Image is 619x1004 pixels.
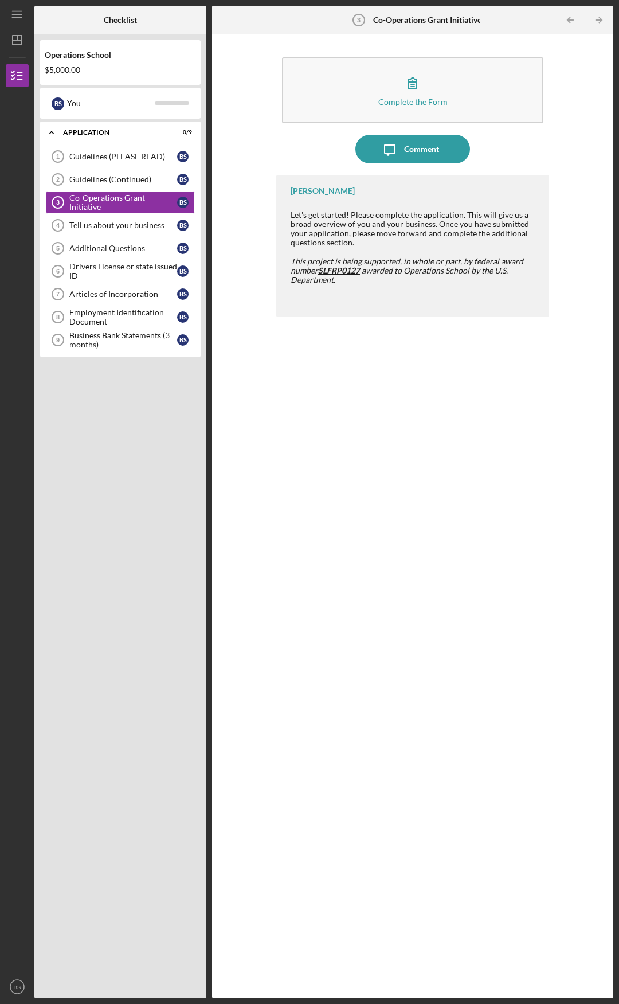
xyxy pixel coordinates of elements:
div: Employment Identification Document [69,308,177,326]
div: Tell us about your business [69,221,177,230]
div: Additional Questions [69,244,177,253]
div: Articles of Incorporation [69,290,177,299]
b: Checklist [104,15,137,25]
tspan: 6 [56,268,60,275]
div: You [67,93,155,113]
a: 1Guidelines (PLEASE READ)BS [46,145,195,168]
div: Co-Operations Grant Initiative [69,193,177,212]
div: B S [52,97,64,110]
div: Guidelines (Continued) [69,175,177,184]
a: 2Guidelines (Continued)BS [46,168,195,191]
tspan: 2 [56,176,60,183]
div: $5,000.00 [45,65,196,75]
tspan: 3 [56,199,60,206]
a: 7Articles of IncorporationBS [46,283,195,306]
div: Comment [404,135,439,163]
a: 9Business Bank Statements (3 months)BS [46,329,195,351]
a: 4Tell us about your businessBS [46,214,195,237]
div: B S [177,174,189,185]
div: B S [177,243,189,254]
button: Comment [355,135,470,163]
div: B S [177,151,189,162]
div: B S [177,197,189,208]
em: This project is being supported, in whole or part, by federal award number awarded to Operations ... [291,256,523,284]
div: B S [177,311,189,323]
div: B S [177,265,189,277]
tspan: 8 [56,314,60,321]
div: Complete the Form [378,97,448,106]
div: Let's get started! Please complete the application. This will give us a broad overview of you and... [291,210,538,247]
a: 8Employment Identification DocumentBS [46,306,195,329]
div: Business Bank Statements (3 months) [69,331,177,349]
div: Application [63,129,163,136]
div: Drivers License or state issued ID [69,262,177,280]
button: Complete the Form [282,57,543,123]
div: Operations School [45,50,196,60]
div: B S [177,288,189,300]
b: Co-Operations Grant Initiative [373,15,481,25]
button: BS [6,975,29,998]
div: [PERSON_NAME] [291,186,355,196]
a: 6Drivers License or state issued IDBS [46,260,195,283]
div: B S [177,220,189,231]
tspan: 7 [56,291,60,298]
tspan: 4 [56,222,60,229]
div: 0 / 9 [171,129,192,136]
tspan: 5 [56,245,60,252]
a: 3Co-Operations Grant InitiativeBS [46,191,195,214]
tspan: 1 [56,153,60,160]
span: SLFRP0127 [318,265,360,275]
div: Guidelines (PLEASE READ) [69,152,177,161]
a: 5Additional QuestionsBS [46,237,195,260]
div: B S [177,334,189,346]
text: BS [14,984,21,990]
tspan: 3 [356,17,360,24]
tspan: 9 [56,337,60,343]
